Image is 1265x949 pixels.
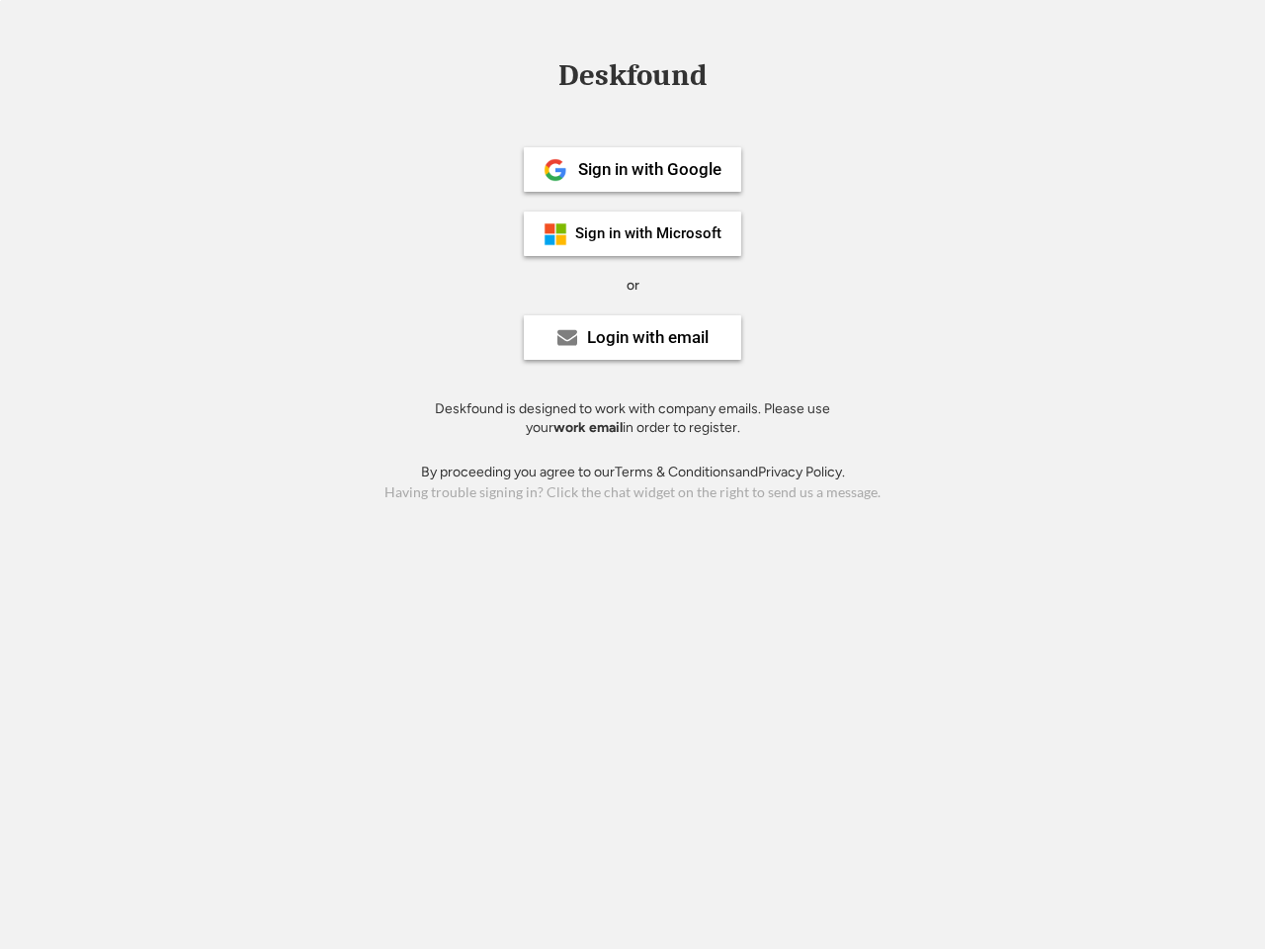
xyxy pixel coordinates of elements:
div: Login with email [587,329,709,346]
img: 1024px-Google__G__Logo.svg.png [544,158,567,182]
div: or [627,276,639,296]
div: Deskfound is designed to work with company emails. Please use your in order to register. [410,399,855,438]
a: Terms & Conditions [615,464,735,480]
strong: work email [553,419,623,436]
a: Privacy Policy. [758,464,845,480]
div: By proceeding you agree to our and [421,463,845,482]
div: Deskfound [548,60,717,91]
img: ms-symbollockup_mssymbol_19.png [544,222,567,246]
div: Sign in with Microsoft [575,226,721,241]
div: Sign in with Google [578,161,721,178]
